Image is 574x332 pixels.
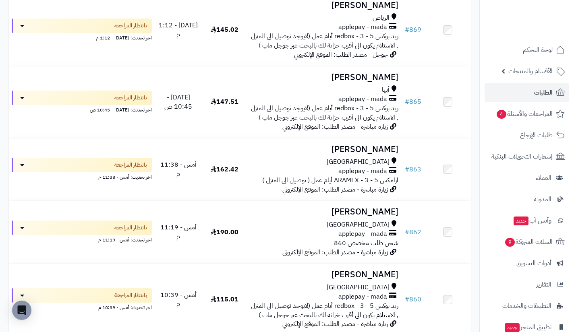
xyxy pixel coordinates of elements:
span: applepay - mada [338,167,387,176]
span: زيارة مباشرة - مصدر الطلب: الموقع الإلكتروني [282,185,388,194]
span: 115.01 [211,295,238,304]
a: لوحة التحكم [485,40,569,60]
span: زيارة مباشرة - مصدر الطلب: الموقع الإلكتروني [282,122,388,132]
span: الرياض [373,13,390,23]
h3: [PERSON_NAME] [251,145,398,154]
a: السلات المتروكة9 [485,232,569,252]
span: 4 [496,109,506,119]
span: ريد بوكس redbox - 3 - 5 أيام عمل (لايوجد توصيل الى المنزل , الاستلام يكون الى أقرب خزانة لك بالبح... [251,301,398,320]
a: المدونة [485,190,569,209]
span: بانتظار المراجعة [114,224,147,232]
span: التطبيقات والخدمات [502,300,551,311]
span: لوحة التحكم [523,44,553,56]
span: الأقسام والمنتجات [508,66,553,77]
span: طلبات الإرجاع [520,130,553,141]
span: جوجل - مصدر الطلب: الموقع الإلكتروني [294,50,388,60]
h3: [PERSON_NAME] [251,1,398,10]
span: زيارة مباشرة - مصدر الطلب: الموقع الإلكتروني [282,247,388,257]
span: applepay - mada [338,292,387,301]
a: المراجعات والأسئلة4 [485,104,569,124]
span: [GEOGRAPHIC_DATA] [327,283,390,292]
span: [GEOGRAPHIC_DATA] [327,220,390,229]
span: أبها [382,85,390,95]
span: أدوات التسويق [516,258,551,269]
img: logo-2.png [519,16,566,33]
span: # [405,227,409,237]
span: # [405,97,409,107]
div: اخر تحديث: أمس - 11:19 م [12,235,152,243]
span: applepay - mada [338,229,387,239]
span: ريد بوكس redbox - 3 - 5 أيام عمل (لايوجد توصيل الى المنزل , الاستلام يكون الى أقرب خزانة لك بالبح... [251,31,398,50]
h3: [PERSON_NAME] [251,270,398,279]
span: أمس - 11:38 م [160,160,197,179]
span: ارامكس ARAMEX - 3 - 5 أيام عمل ( توصيل الى المنزل ) [262,175,398,185]
span: ريد بوكس redbox - 3 - 5 أيام عمل (لايوجد توصيل الى المنزل , الاستلام يكون الى أقرب خزانة لك بالبح... [251,103,398,122]
a: أدوات التسويق [485,254,569,273]
span: 145.02 [211,25,238,35]
span: جديد [514,217,528,225]
span: 9 [505,237,515,247]
a: #862 [405,227,421,237]
span: أمس - 10:39 م [160,290,197,309]
span: المراجعات والأسئلة [496,108,553,120]
a: التطبيقات والخدمات [485,296,569,316]
span: # [405,165,409,174]
span: العملاء [536,172,551,184]
div: اخر تحديث: [DATE] - 1:12 م [12,33,152,41]
span: بانتظار المراجعة [114,161,147,169]
span: 147.51 [211,97,238,107]
span: بانتظار المراجعة [114,291,147,299]
span: وآتس آب [513,215,551,226]
a: العملاء [485,168,569,188]
div: اخر تحديث: أمس - 10:39 م [12,303,152,311]
span: applepay - mada [338,23,387,32]
span: جديد [505,323,520,332]
span: 162.42 [211,165,238,174]
span: أمس - 11:19 م [160,223,197,241]
a: #869 [405,25,421,35]
div: اخر تحديث: أمس - 11:38 م [12,172,152,181]
span: شحن طلب مخصص 860 [334,238,398,248]
div: اخر تحديث: [DATE] - 10:45 ص [12,105,152,113]
span: [DATE] - 10:45 ص [164,93,192,111]
span: السلات المتروكة [504,236,553,247]
span: الطلبات [534,87,553,98]
a: #863 [405,165,421,174]
a: #865 [405,97,421,107]
span: التقارير [536,279,551,290]
a: #860 [405,295,421,304]
span: [DATE] - 1:12 م [159,21,198,39]
a: إشعارات التحويلات البنكية [485,147,569,166]
a: طلبات الإرجاع [485,126,569,145]
span: [GEOGRAPHIC_DATA] [327,157,390,167]
span: # [405,295,409,304]
span: زيارة مباشرة - مصدر الطلب: الموقع الإلكتروني [282,319,388,329]
h3: [PERSON_NAME] [251,73,398,82]
a: التقارير [485,275,569,294]
div: Open Intercom Messenger [12,301,31,320]
span: إشعارات التحويلات البنكية [491,151,553,162]
span: بانتظار المراجعة [114,22,147,30]
span: المدونة [534,194,551,205]
span: applepay - mada [338,95,387,104]
span: بانتظار المراجعة [114,94,147,102]
a: وآتس آبجديد [485,211,569,230]
span: 190.00 [211,227,238,237]
span: # [405,25,409,35]
h3: [PERSON_NAME] [251,207,398,217]
a: الطلبات [485,83,569,102]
